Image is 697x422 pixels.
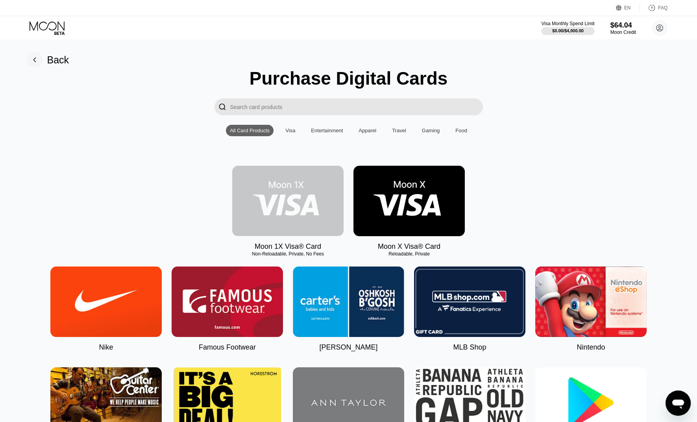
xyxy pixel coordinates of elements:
[624,5,631,11] div: EN
[353,251,465,257] div: Reloadable, Private
[250,68,448,89] div: Purchase Digital Cards
[610,30,636,35] div: Moon Credit
[552,28,584,33] div: $0.00 / $4,000.00
[230,128,270,133] div: All Card Products
[640,4,667,12] div: FAQ
[422,128,440,133] div: Gaming
[451,125,471,136] div: Food
[455,128,467,133] div: Food
[392,128,406,133] div: Travel
[232,251,344,257] div: Non-Reloadable, Private, No Fees
[577,343,605,352] div: Nintendo
[230,98,483,115] input: Search card products
[47,54,69,66] div: Back
[666,391,691,416] iframe: 启动消息传送窗口的按钮
[541,21,594,26] div: Visa Monthly Spend Limit
[199,343,256,352] div: Famous Footwear
[218,102,226,111] div: 
[541,21,594,35] div: Visa Monthly Spend Limit$0.00/$4,000.00
[359,128,376,133] div: Apparel
[285,128,295,133] div: Visa
[658,5,667,11] div: FAQ
[214,98,230,115] div: 
[610,21,636,35] div: $64.04Moon Credit
[319,343,377,352] div: [PERSON_NAME]
[418,125,444,136] div: Gaming
[610,21,636,30] div: $64.04
[355,125,380,136] div: Apparel
[281,125,299,136] div: Visa
[388,125,410,136] div: Travel
[255,242,321,251] div: Moon 1X Visa® Card
[453,343,486,352] div: MLB Shop
[27,52,69,68] div: Back
[226,125,274,136] div: All Card Products
[307,125,347,136] div: Entertainment
[311,128,343,133] div: Entertainment
[99,343,113,352] div: Nike
[378,242,440,251] div: Moon X Visa® Card
[616,4,640,12] div: EN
